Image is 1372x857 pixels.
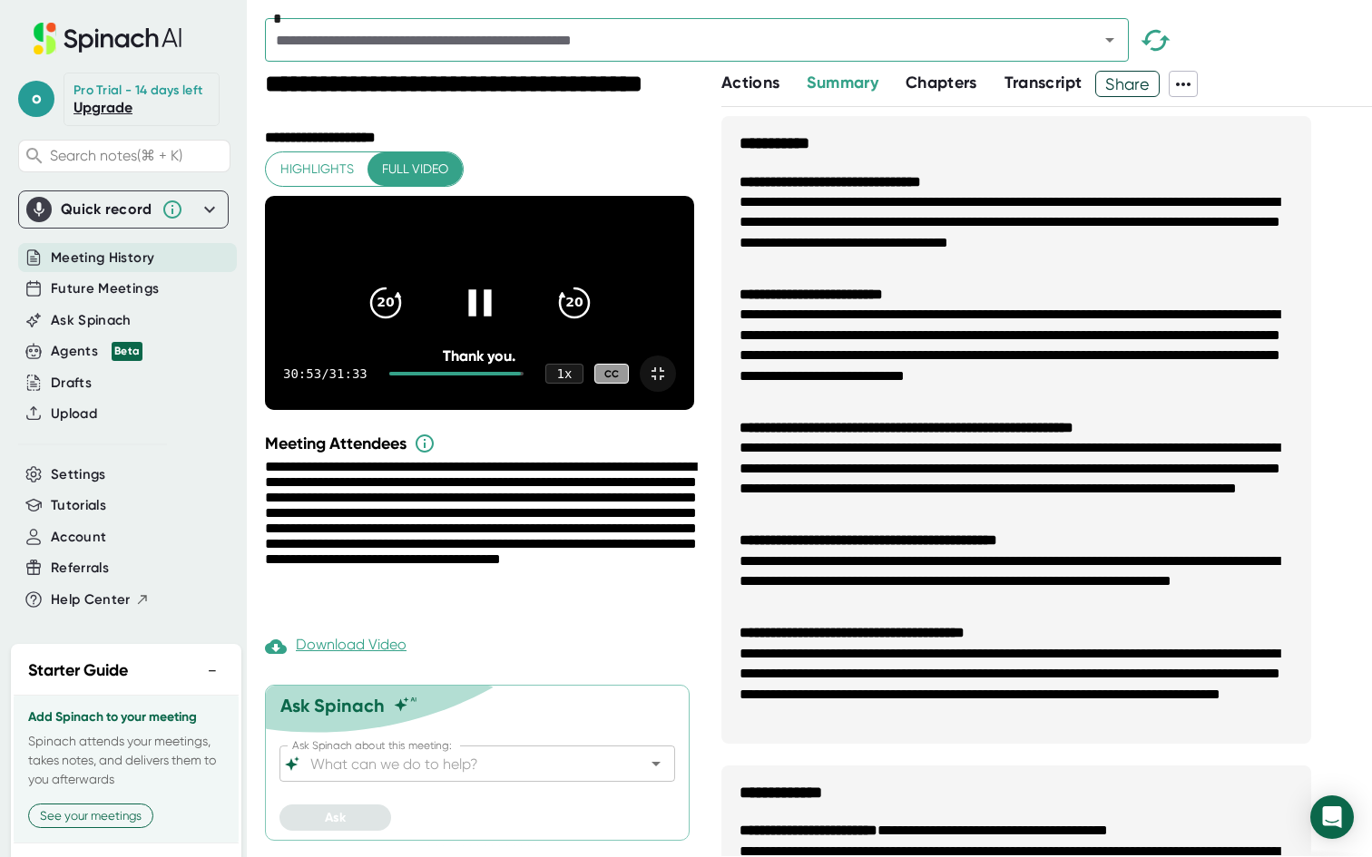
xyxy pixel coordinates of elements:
[308,347,651,365] div: Thank you.
[280,158,354,180] span: Highlights
[807,71,877,95] button: Summary
[367,152,463,186] button: Full video
[51,310,132,331] button: Ask Spinach
[283,366,367,381] div: 30:53 / 31:33
[1096,68,1159,100] span: Share
[1097,27,1122,53] button: Open
[51,373,92,394] button: Drafts
[266,152,368,186] button: Highlights
[807,73,877,93] span: Summary
[325,810,346,825] span: Ask
[594,364,629,385] div: CC
[721,71,779,95] button: Actions
[26,191,220,228] div: Quick record
[51,341,142,362] div: Agents
[51,495,106,516] button: Tutorials
[280,695,385,716] div: Ask Spinach
[50,147,182,164] span: Search notes (⌘ + K)
[906,73,977,93] span: Chapters
[307,751,616,776] input: What can we do to help?
[73,83,202,99] div: Pro Trial - 14 days left
[1310,795,1354,839] div: Open Intercom Messenger
[545,364,583,384] div: 1 x
[265,433,699,454] div: Meeting Attendees
[643,751,669,776] button: Open
[382,158,448,180] span: Full video
[61,200,152,219] div: Quick record
[51,589,150,610] button: Help Center
[201,657,224,684] button: −
[112,342,142,361] div: Beta
[1004,71,1083,95] button: Transcript
[73,99,132,116] a: Upgrade
[51,278,159,299] button: Future Meetings
[51,404,97,424] button: Upload
[265,636,407,657] div: Paid feature
[28,710,224,725] h3: Add Spinach to your meeting
[28,732,224,789] p: Spinach attends your meetings, takes notes, and delivers them to you afterwards
[18,81,54,117] span: o
[279,804,391,831] button: Ask
[906,71,977,95] button: Chapters
[721,73,779,93] span: Actions
[28,658,128,683] h2: Starter Guide
[51,558,109,579] button: Referrals
[51,527,106,548] button: Account
[1095,71,1160,97] button: Share
[1004,73,1083,93] span: Transcript
[28,803,153,828] button: See your meetings
[51,464,106,485] button: Settings
[51,341,142,362] button: Agents Beta
[51,589,131,610] span: Help Center
[51,248,154,268] button: Meeting History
